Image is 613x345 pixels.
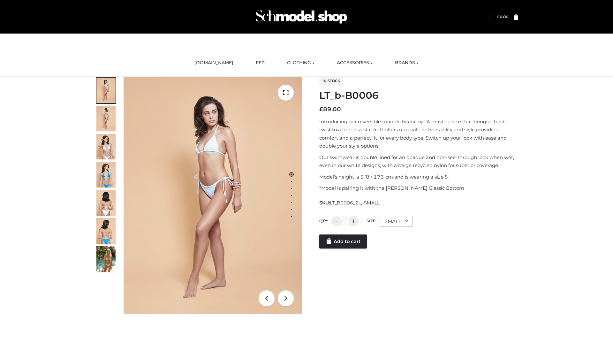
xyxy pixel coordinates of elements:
h1: LT_b-B0006 [319,90,518,101]
a: [DOMAIN_NAME] [190,56,238,70]
bdi: 89.00 [319,106,341,113]
a: ACCESSORIES [332,56,377,70]
img: ArielClassicBikiniTop_CloudNine_AzureSky_OW114ECO_8-scaled.jpg [96,218,116,244]
img: Arieltop_CloudNine_AzureSky2.jpg [96,246,116,272]
a: CLOTHING [282,56,319,70]
img: ArielClassicBikiniTop_CloudNine_AzureSky_OW114ECO_1 [124,77,302,314]
div: SMALL [380,216,413,227]
a: £0.00 [497,14,508,19]
img: ArielClassicBikiniTop_CloudNine_AzureSky_OW114ECO_3-scaled.jpg [96,134,116,159]
img: ArielClassicBikiniTop_CloudNine_AzureSky_OW114ECO_7-scaled.jpg [96,190,116,216]
p: Model’s height is 5 ‘8 / 173 cm and is wearing a size S. [319,173,518,181]
img: ArielClassicBikiniTop_CloudNine_AzureSky_OW114ECO_2-scaled.jpg [96,106,116,131]
a: FFP [251,56,269,70]
img: ArielClassicBikiniTop_CloudNine_AzureSky_OW114ECO_4-scaled.jpg [96,162,116,188]
bdi: 0.00 [497,14,508,19]
p: *Model is pairing it with the [PERSON_NAME] Classic Bottom [319,184,518,192]
label: Size: [367,218,376,223]
p: Introducing our reversible triangle bikini top. A masterpiece that brings a fresh twist to a time... [319,118,518,150]
a: BRANDS [390,56,423,70]
img: ArielClassicBikiniTop_CloudNine_AzureSky_OW114ECO_1-scaled.jpg [96,78,116,103]
a: Add to cart [319,234,367,249]
p: Our swimwear is double lined for an opaque and non-see-through look when wet, even in our white d... [319,153,518,170]
img: Schmodel Admin 964 [254,4,349,29]
span: SKU: [319,199,380,207]
label: QTY: [319,218,328,223]
span: £ [319,106,323,113]
span: LT_B0006_2-_-SMALL [330,200,380,206]
span: In stock [319,77,343,85]
span: £ [497,14,500,19]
